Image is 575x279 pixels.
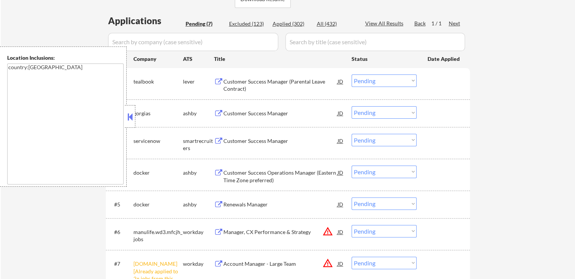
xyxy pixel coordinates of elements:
div: JD [337,225,344,239]
div: Pending (7) [186,20,223,28]
button: warning_amber [322,226,333,237]
div: JD [337,106,344,120]
div: Date Applied [428,55,461,63]
div: 1 / 1 [431,20,449,27]
div: lever [183,78,214,85]
div: JD [337,166,344,179]
div: Customer Success Manager [223,137,338,145]
div: smartrecruiters [183,137,214,152]
div: Next [449,20,461,27]
div: manulife.wd3.mfcjh_jobs [133,228,183,243]
div: workday [183,260,214,268]
div: gorgias [133,110,183,117]
div: servicenow [133,137,183,145]
div: workday [183,228,214,236]
div: #6 [114,228,127,236]
div: docker [133,169,183,177]
div: Excluded (123) [229,20,267,28]
div: ashby [183,201,214,208]
div: Location Inclusions: [7,54,124,62]
div: ATS [183,55,214,63]
div: JD [337,197,344,211]
div: ashby [183,110,214,117]
div: Title [214,55,344,63]
div: Customer Success Manager (Parental Leave Contract) [223,78,338,93]
div: JD [337,134,344,147]
div: Customer Success Operations Manager (Eastern Time Zone preferred) [223,169,338,184]
div: docker [133,201,183,208]
div: #5 [114,201,127,208]
div: Applied (302) [273,20,310,28]
div: Applications [108,16,183,25]
div: JD [337,257,344,270]
div: Company [133,55,183,63]
div: tealbook [133,78,183,85]
div: JD [337,74,344,88]
div: Status [352,52,417,65]
input: Search by company (case sensitive) [108,33,278,51]
div: All (432) [317,20,355,28]
div: Manager, CX Performance & Strategy [223,228,338,236]
input: Search by title (case sensitive) [285,33,465,51]
div: View All Results [365,20,406,27]
div: Account Manager - Large Team [223,260,338,268]
button: warning_amber [322,258,333,268]
div: Renewals Manager [223,201,338,208]
div: Customer Success Manager [223,110,338,117]
div: ashby [183,169,214,177]
div: #7 [114,260,127,268]
div: Back [414,20,426,27]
